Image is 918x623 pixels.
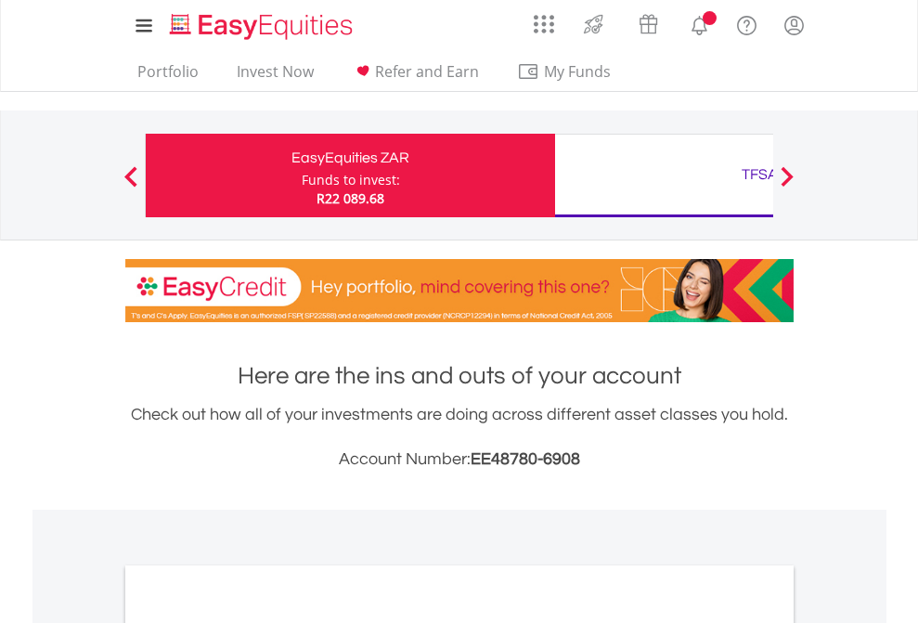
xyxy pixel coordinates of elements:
div: Funds to invest: [302,171,400,189]
img: EasyCredit Promotion Banner [125,259,794,322]
button: Previous [112,175,149,194]
a: My Profile [770,5,818,45]
span: EE48780-6908 [471,450,580,468]
a: Refer and Earn [344,62,486,91]
div: EasyEquities ZAR [157,145,544,171]
a: Home page [162,5,360,42]
span: Refer and Earn [375,61,479,82]
img: thrive-v2.svg [578,9,609,39]
img: grid-menu-icon.svg [534,14,554,34]
button: Next [769,175,806,194]
div: Check out how all of your investments are doing across different asset classes you hold. [125,402,794,473]
h3: Account Number: [125,447,794,473]
img: vouchers-v2.svg [633,9,664,39]
a: Invest Now [229,62,321,91]
a: AppsGrid [522,5,566,34]
a: Vouchers [621,5,676,39]
h1: Here are the ins and outs of your account [125,359,794,393]
span: R22 089.68 [317,189,384,207]
span: My Funds [517,59,639,84]
img: EasyEquities_Logo.png [166,11,360,42]
a: FAQ's and Support [723,5,770,42]
a: Portfolio [130,62,206,91]
a: Notifications [676,5,723,42]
